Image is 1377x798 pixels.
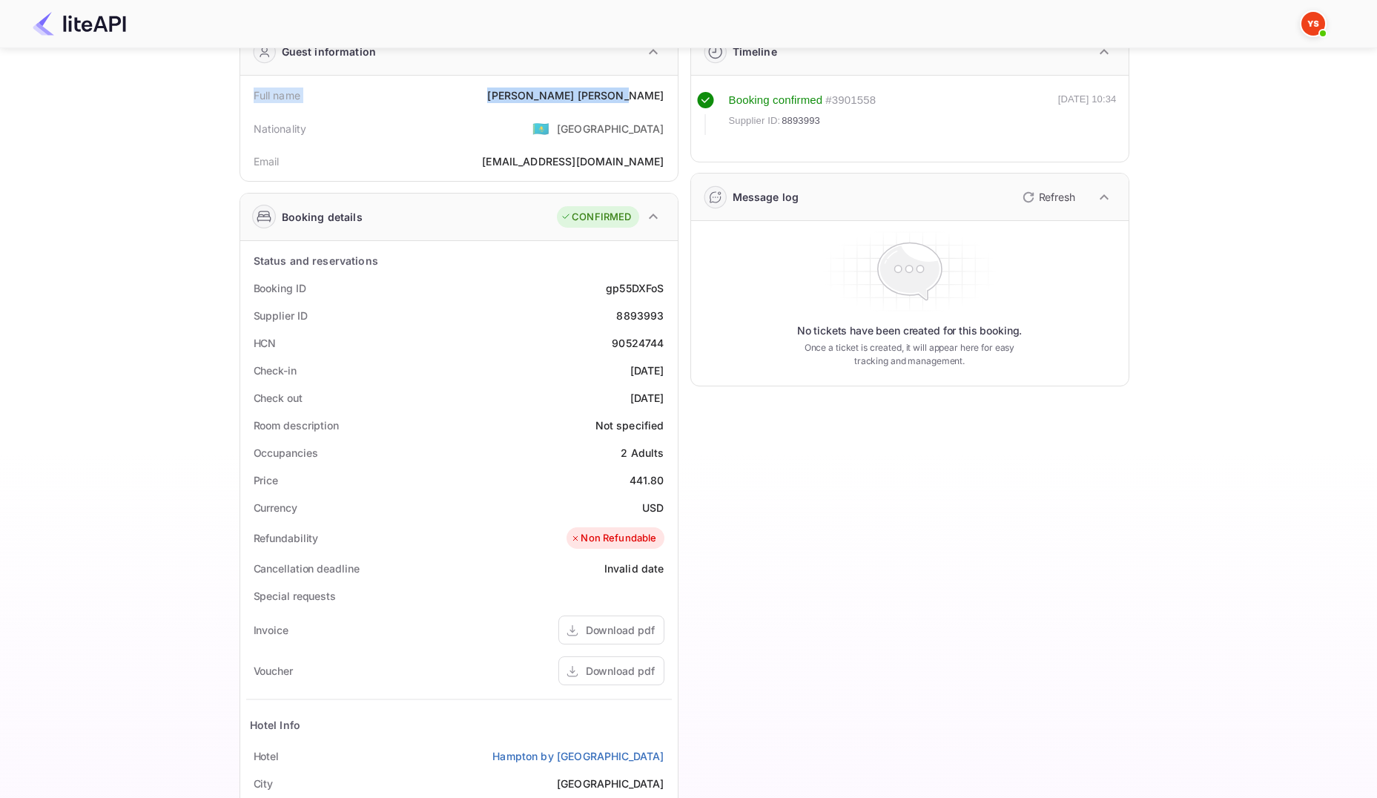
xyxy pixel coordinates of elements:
[254,530,319,546] div: Refundability
[254,154,280,169] div: Email
[630,390,664,406] div: [DATE]
[586,663,655,679] div: Download pdf
[733,44,777,59] div: Timeline
[250,717,301,733] div: Hotel Info
[557,776,664,791] div: [GEOGRAPHIC_DATA]
[733,189,799,205] div: Message log
[797,323,1023,338] p: No tickets have been created for this booking.
[254,561,360,576] div: Cancellation deadline
[570,531,656,546] div: Non Refundable
[254,418,339,433] div: Room description
[254,663,293,679] div: Voucher
[254,88,300,103] div: Full name
[630,363,664,378] div: [DATE]
[595,418,664,433] div: Not specified
[782,113,820,128] span: 8893993
[729,113,781,128] span: Supplier ID:
[254,335,277,351] div: HCN
[1039,189,1075,205] p: Refresh
[254,308,308,323] div: Supplier ID
[616,308,664,323] div: 8893993
[254,748,280,764] div: Hotel
[254,121,307,136] div: Nationality
[487,88,664,103] div: [PERSON_NAME] [PERSON_NAME]
[254,363,297,378] div: Check-in
[282,209,363,225] div: Booking details
[254,500,297,515] div: Currency
[606,280,664,296] div: gp55DXFoS
[630,472,664,488] div: 441.80
[254,776,274,791] div: City
[642,500,664,515] div: USD
[33,12,126,36] img: LiteAPI Logo
[254,445,318,461] div: Occupancies
[561,210,631,225] div: CONFIRMED
[621,445,664,461] div: 2 Adults
[793,341,1027,368] p: Once a ticket is created, it will appear here for easy tracking and management.
[492,748,664,764] a: Hampton by [GEOGRAPHIC_DATA]
[729,92,823,109] div: Booking confirmed
[612,335,664,351] div: 90524744
[482,154,664,169] div: [EMAIL_ADDRESS][DOMAIN_NAME]
[254,472,279,488] div: Price
[254,390,303,406] div: Check out
[1014,185,1081,209] button: Refresh
[586,622,655,638] div: Download pdf
[254,588,336,604] div: Special requests
[1058,92,1117,135] div: [DATE] 10:34
[254,622,288,638] div: Invoice
[254,280,306,296] div: Booking ID
[532,115,549,142] span: United States
[254,253,378,268] div: Status and reservations
[557,121,664,136] div: [GEOGRAPHIC_DATA]
[825,92,876,109] div: # 3901558
[604,561,664,576] div: Invalid date
[1301,12,1325,36] img: Yandex Support
[282,44,377,59] div: Guest information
